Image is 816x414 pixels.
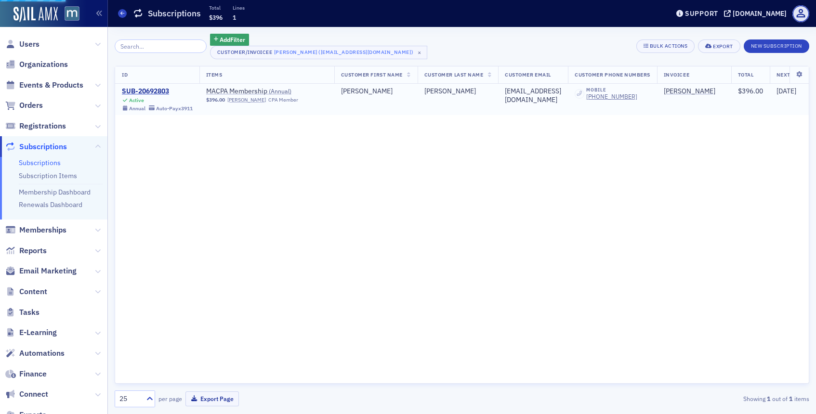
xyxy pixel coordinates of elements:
a: Renewals Dashboard [19,200,82,209]
a: [PHONE_NUMBER] [586,93,637,100]
span: Connect [19,389,48,400]
button: AddFilter [210,34,250,46]
div: Bulk Actions [650,43,687,49]
span: Reports [19,246,47,256]
span: Customer First Name [341,71,403,78]
div: Showing out of items [584,394,809,403]
div: Active [129,97,144,103]
a: Membership Dashboard [19,188,91,196]
img: SailAMX [13,7,58,22]
div: Auto-Pay x3911 [156,105,193,112]
span: MACPA Membership [206,87,328,96]
button: New Subscription [744,39,809,53]
a: Subscriptions [19,158,61,167]
button: Customer/Invoicee[PERSON_NAME] ([EMAIL_ADDRESS][DOMAIN_NAME])× [210,46,428,59]
div: CPA Member [268,97,298,103]
a: Orders [5,100,43,111]
span: ID [122,71,128,78]
span: Orders [19,100,43,111]
div: Export [713,44,733,49]
span: E-Learning [19,327,57,338]
a: Content [5,286,47,297]
a: Users [5,39,39,50]
a: Finance [5,369,47,379]
button: Export [698,39,740,53]
a: [PERSON_NAME] [664,87,715,96]
strong: 1 [788,394,794,403]
a: Reports [5,246,47,256]
a: Registrations [5,121,66,131]
a: Events & Products [5,80,83,91]
span: Invoicee [664,71,689,78]
p: Total [209,4,223,11]
span: × [415,48,424,57]
a: View Homepage [58,6,79,23]
div: Customer/Invoicee [217,49,273,55]
span: Events & Products [19,80,83,91]
span: ( Annual ) [269,87,291,95]
div: [PERSON_NAME] ([EMAIL_ADDRESS][DOMAIN_NAME]) [274,47,413,57]
span: Items [206,71,223,78]
span: Finance [19,369,47,379]
span: Total [738,71,754,78]
div: [EMAIL_ADDRESS][DOMAIN_NAME] [505,87,561,104]
p: Lines [233,4,245,11]
span: Users [19,39,39,50]
a: Subscription Items [19,171,77,180]
span: Subscriptions [19,142,67,152]
span: Profile [792,5,809,22]
span: Customer Last Name [424,71,483,78]
span: Customer Email [505,71,551,78]
div: [PERSON_NAME] [424,87,492,96]
span: Sugandha Singh [664,87,724,96]
strong: 1 [765,394,772,403]
a: SUB-20692803 [122,87,193,96]
span: $396.00 [206,97,225,103]
label: per page [158,394,182,403]
a: MACPA Membership (Annual) [206,87,328,96]
span: Add Filter [220,35,245,44]
span: [DATE] [777,87,796,95]
button: Bulk Actions [636,39,695,53]
a: New Subscription [744,41,809,50]
a: Organizations [5,59,68,70]
a: Connect [5,389,48,400]
span: Content [19,286,47,297]
span: Tasks [19,307,39,318]
a: Subscriptions [5,142,67,152]
a: [PERSON_NAME] [227,97,266,103]
button: Export Page [185,391,239,406]
div: [PERSON_NAME] [341,87,411,96]
a: E-Learning [5,327,57,338]
a: Tasks [5,307,39,318]
div: mobile [586,87,637,93]
div: Annual [129,105,145,112]
div: [DOMAIN_NAME] [733,9,787,18]
span: $396 [209,13,223,21]
button: [DOMAIN_NAME] [724,10,790,17]
a: Automations [5,348,65,359]
span: Organizations [19,59,68,70]
span: Email Marketing [19,266,77,276]
span: Memberships [19,225,66,235]
h1: Subscriptions [148,8,201,19]
span: Registrations [19,121,66,131]
div: Support [685,9,718,18]
span: Customer Phone Numbers [575,71,650,78]
img: SailAMX [65,6,79,21]
input: Search… [115,39,207,53]
span: Automations [19,348,65,359]
a: Memberships [5,225,66,235]
a: Email Marketing [5,266,77,276]
span: $396.00 [738,87,763,95]
div: 25 [119,394,141,404]
span: 1 [233,13,236,21]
